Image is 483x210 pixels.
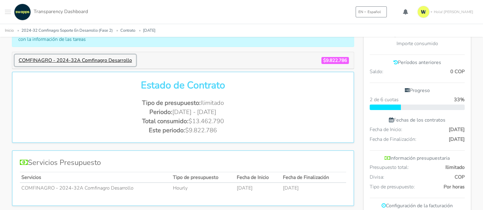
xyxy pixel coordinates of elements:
a: Contrato [120,28,135,33]
div: Importe consumido [370,40,465,47]
button: ENEspañol [356,6,387,17]
h6: Fechas de los contratos [370,117,465,123]
th: Tipo de presupuesto [171,172,235,183]
span: Saldo: [370,68,383,75]
a: Inicio [5,28,14,33]
h2: Estado de Contrato [20,80,346,91]
span: Transparency Dashboard [34,8,88,15]
span: $9.822.786 [321,57,349,64]
span: Fecha de Finalización: [370,136,416,143]
td: [DATE] [281,183,346,193]
span: [DATE] [449,126,465,133]
th: Servicios [20,172,171,183]
li: [DATE] - [DATE] [20,108,346,117]
span: Total consumido: [142,117,188,125]
span: Este periodo: [149,126,185,134]
a: Hola! [PERSON_NAME] [415,3,478,20]
span: Divisa: [370,173,384,181]
li: $13.462.790 [20,117,346,126]
li: Ilimitado [20,98,346,108]
button: COMFINAGRO - 2024-32A Comfinagro Desarrollo [15,55,136,66]
span: Español [368,9,381,15]
a: Transparency Dashboard [13,4,88,20]
span: [DATE] [449,136,465,143]
a: 2024-32 Comfinagro Soporte En Desarrollo (Fase 2) [21,28,113,33]
span: COP [455,173,465,181]
span: Hola! [PERSON_NAME] [434,9,473,15]
th: Fecha de Finalización [281,172,346,183]
button: Toggle navigation menu [5,4,11,20]
span: 2 de 6 cuotas [370,96,399,103]
h6: Información presupuestaria [370,155,465,161]
h6: Períodos anteriores [370,60,465,66]
img: isotipo-3-3e143c57.png [417,6,430,18]
span: Fecha de Inicio: [370,126,402,133]
span: Por horas [444,183,465,190]
span: Periodo: [149,108,172,116]
span: Ilimitado [445,164,465,171]
span: Tipo de presupuesto: [142,99,201,107]
span: Tipo de presupuesto: [370,183,415,190]
img: swapps-linkedin-v2.jpg [14,4,31,20]
li: $9.822.786 [20,126,346,135]
td: COMFINAGRO - 2024-32A Comfinagro Desarrollo [20,183,171,193]
td: [DATE] [235,183,281,193]
span: Presupuesto total: [370,164,409,171]
span: 0 COP [450,68,465,75]
h6: Progreso [370,88,465,94]
a: [DATE] [143,28,156,33]
h4: Servicios Presupuesto [20,158,346,167]
td: Hourly [171,183,235,193]
span: 33% [454,96,465,103]
th: Fecha de Inicio [235,172,281,183]
h6: Configuración de la facturación [370,203,465,209]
